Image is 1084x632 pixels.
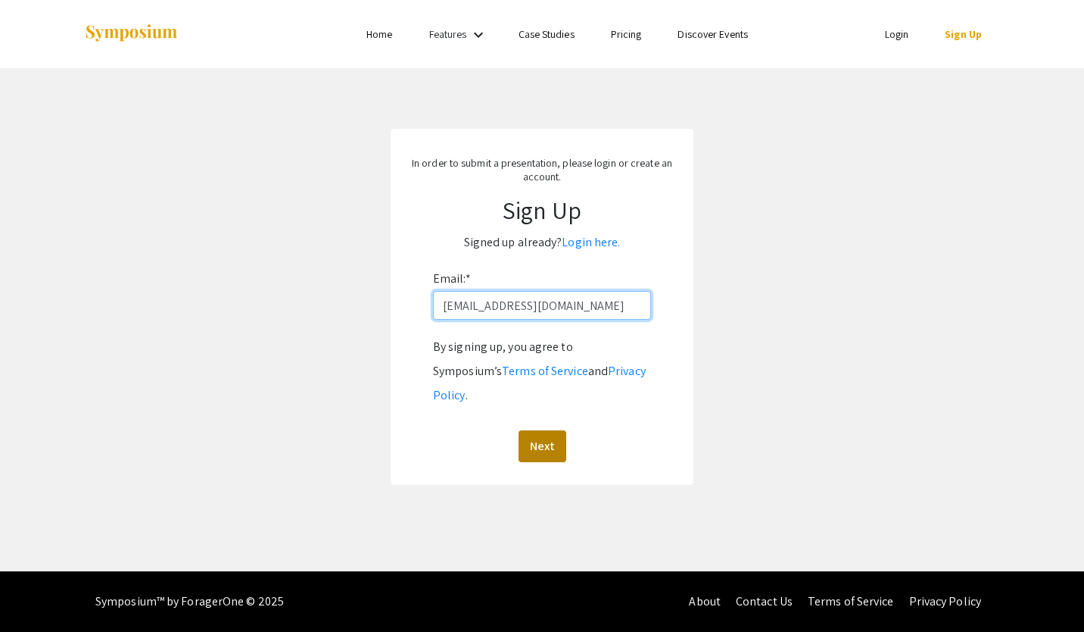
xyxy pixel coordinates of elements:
a: About [689,593,721,609]
iframe: Chat [11,564,64,621]
a: Login [885,27,909,41]
a: Pricing [611,27,642,41]
a: Privacy Policy [909,593,981,609]
a: Contact Us [736,593,793,609]
label: Email: [433,267,471,291]
p: Signed up already? [406,230,678,255]
a: Home [366,27,392,41]
a: Case Studies [519,27,575,41]
a: Features [429,27,467,41]
p: In order to submit a presentation, please login or create an account. [406,156,678,183]
a: Terms of Service [808,593,894,609]
a: Discover Events [677,27,748,41]
mat-icon: Expand Features list [469,26,487,44]
a: Privacy Policy [433,363,646,403]
div: Symposium™ by ForagerOne © 2025 [95,571,284,632]
div: By signing up, you agree to Symposium’s and . [433,335,651,408]
h1: Sign Up [406,196,678,224]
img: Symposium by ForagerOne [84,23,179,44]
button: Next [519,430,566,462]
a: Terms of Service [502,363,588,379]
a: Sign Up [945,27,982,41]
a: Login here. [562,234,620,250]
